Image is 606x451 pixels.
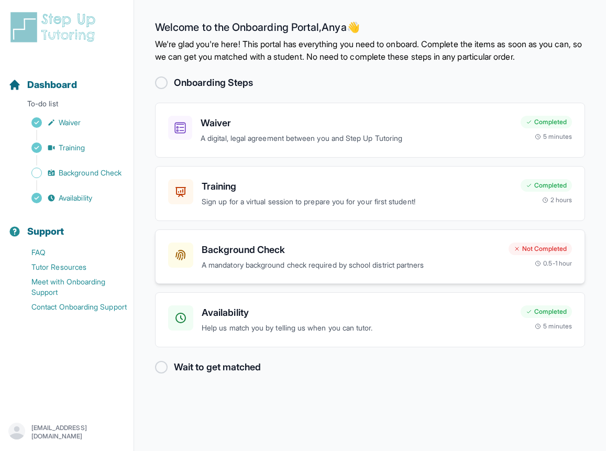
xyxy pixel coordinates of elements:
h2: Onboarding Steps [174,75,253,90]
p: A digital, legal agreement between you and Step Up Tutoring [201,133,512,145]
p: We're glad you're here! This portal has everything you need to onboard. Complete the items as soo... [155,38,585,63]
span: Support [27,224,64,239]
span: Waiver [59,117,81,128]
img: logo [8,10,102,44]
span: Training [59,142,85,153]
h3: Waiver [201,116,512,130]
p: [EMAIL_ADDRESS][DOMAIN_NAME] [31,424,125,441]
button: Support [4,207,129,243]
a: Tutor Resources [8,260,134,274]
a: Contact Onboarding Support [8,300,134,314]
button: [EMAIL_ADDRESS][DOMAIN_NAME] [8,423,125,442]
div: 5 minutes [535,322,572,331]
a: Availability [8,191,134,205]
a: AvailabilityHelp us match you by telling us when you can tutor.Completed5 minutes [155,292,585,347]
a: Background Check [8,166,134,180]
a: Waiver [8,115,134,130]
p: Sign up for a virtual session to prepare you for your first student! [202,196,512,208]
span: Availability [59,193,92,203]
h3: Availability [202,305,512,320]
a: WaiverA digital, legal agreement between you and Step Up TutoringCompleted5 minutes [155,103,585,158]
div: 2 hours [542,196,572,204]
a: TrainingSign up for a virtual session to prepare you for your first student!Completed2 hours [155,166,585,221]
div: Completed [521,305,572,318]
p: Help us match you by telling us when you can tutor. [202,322,512,334]
a: Background CheckA mandatory background check required by school district partnersNot Completed0.5... [155,229,585,284]
span: Dashboard [27,78,77,92]
span: Background Check [59,168,122,178]
button: Dashboard [4,61,129,96]
div: 0.5-1 hour [535,259,572,268]
div: 5 minutes [535,133,572,141]
h2: Wait to get matched [174,360,261,375]
a: FAQ [8,245,134,260]
h3: Background Check [202,243,500,257]
p: A mandatory background check required by school district partners [202,259,500,271]
div: Not Completed [509,243,572,255]
h3: Training [202,179,512,194]
div: Completed [521,179,572,192]
p: To-do list [4,98,129,113]
h2: Welcome to the Onboarding Portal, Anya 👋 [155,21,585,38]
div: Completed [521,116,572,128]
a: Meet with Onboarding Support [8,274,134,300]
a: Dashboard [8,78,77,92]
a: Training [8,140,134,155]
